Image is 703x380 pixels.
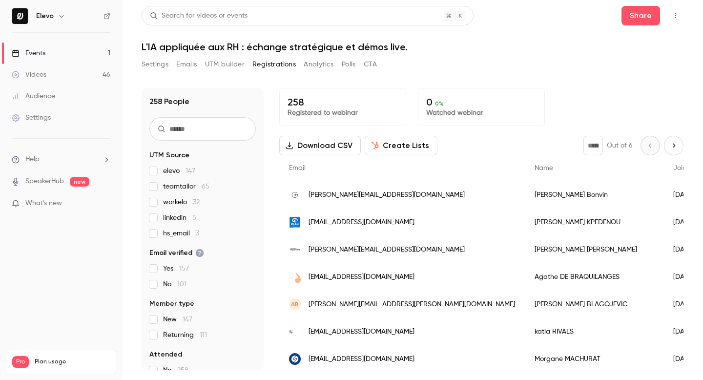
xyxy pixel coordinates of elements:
span: 157 [179,265,189,272]
span: Email verified [149,248,204,258]
p: Watched webinar [426,108,537,118]
span: [EMAIL_ADDRESS][DOMAIN_NAME] [309,354,414,364]
p: Registered to webinar [288,108,398,118]
button: Create Lists [365,136,437,155]
span: linkedin [163,213,196,223]
span: 5 [192,214,196,221]
span: 147 [183,316,192,323]
span: workelo [163,197,200,207]
li: help-dropdown-opener [12,154,110,165]
img: missionspossiblesrh.com [289,330,301,334]
h1: 258 People [149,96,189,107]
span: [PERSON_NAME][EMAIL_ADDRESS][PERSON_NAME][DOMAIN_NAME] [309,299,515,310]
img: plan-international.org [289,216,301,228]
span: 111 [200,332,207,338]
span: Plan usage [35,358,110,366]
span: 32 [193,199,200,206]
span: 101 [177,281,186,288]
div: [PERSON_NAME] Bonvin [525,181,663,209]
img: Elevo [12,8,28,24]
span: AB [291,300,299,309]
button: Polls [342,57,356,72]
button: Registrations [252,57,296,72]
div: [PERSON_NAME] BLAGOJEVIC [525,291,663,318]
span: Email [289,165,306,171]
button: Settings [142,57,168,72]
button: Download CSV [279,136,361,155]
span: Pro [12,356,29,368]
div: [PERSON_NAME] [PERSON_NAME] [525,236,663,263]
a: SpeakerHub [25,176,64,187]
span: 147 [186,168,195,174]
button: UTM builder [205,57,245,72]
span: No [163,279,186,289]
span: [EMAIL_ADDRESS][DOMAIN_NAME] [309,272,414,282]
iframe: Noticeable Trigger [99,199,110,208]
div: [PERSON_NAME] KPEDENOU [525,209,663,236]
div: Agathe DE BRAQUILANGES [525,263,663,291]
span: No [163,365,188,375]
div: Videos [12,70,46,80]
button: CTA [364,57,377,72]
img: hospicegeneral.ch [289,189,301,201]
span: 3 [196,230,199,237]
h1: L'IA appliquée aux RH : échange stratégique et démos live. [142,41,683,53]
button: Emails [176,57,197,72]
span: hs_email [163,229,199,238]
span: [PERSON_NAME][EMAIL_ADDRESS][DOMAIN_NAME] [309,245,465,255]
span: Member type [149,299,194,309]
span: New [163,315,192,324]
span: [EMAIL_ADDRESS][DOMAIN_NAME] [309,217,414,228]
img: ingenico.com [289,244,301,255]
span: [EMAIL_ADDRESS][DOMAIN_NAME] [309,327,414,337]
h6: Elevo [36,11,54,21]
p: 258 [288,96,398,108]
img: interact-coaching.com [289,271,301,283]
span: Name [535,165,553,171]
span: elevo [163,166,195,176]
span: Returning [163,330,207,340]
div: katia RIVALS [525,318,663,345]
span: Help [25,154,40,165]
div: Morgane MACHURAT [525,345,663,373]
span: [PERSON_NAME][EMAIL_ADDRESS][DOMAIN_NAME] [309,190,465,200]
div: Audience [12,91,55,101]
p: Out of 6 [607,141,633,150]
span: 258 [177,367,188,374]
span: 65 [202,183,209,190]
span: Yes [163,264,189,274]
button: Next page [664,136,683,155]
div: Events [12,48,45,58]
span: teamtailor [163,182,209,191]
div: Search for videos or events [150,11,248,21]
span: What's new [25,198,62,209]
img: spigroup.fr [289,353,301,365]
span: Attended [149,350,182,359]
button: Analytics [304,57,334,72]
span: new [70,177,89,187]
div: Settings [12,113,51,123]
p: 0 [426,96,537,108]
span: 0 % [435,100,444,107]
button: Share [621,6,660,25]
span: UTM Source [149,150,189,160]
